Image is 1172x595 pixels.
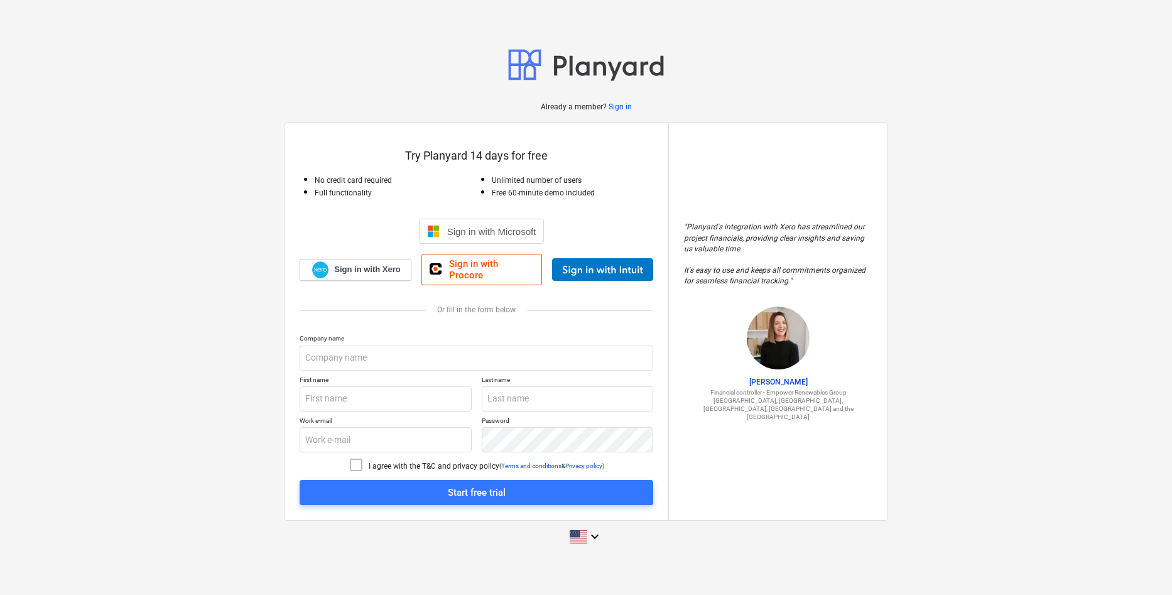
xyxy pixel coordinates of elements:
[300,259,411,281] a: Sign in with Xero
[492,188,654,199] p: Free 60-minute demo included
[501,462,562,469] a: Terms and conditions
[427,225,440,237] img: Microsoft logo
[482,417,654,427] p: Password
[482,376,654,386] p: Last name
[447,226,536,237] span: Sign in with Microsoft
[482,386,654,412] input: Last name
[565,462,602,469] a: Privacy policy
[499,462,604,470] p: ( & )
[300,334,653,345] p: Company name
[334,264,400,275] span: Sign in with Xero
[300,148,653,163] p: Try Planyard 14 days for free
[684,377,872,388] p: [PERSON_NAME]
[300,386,472,412] input: First name
[300,427,472,452] input: Work e-mail
[315,188,477,199] p: Full functionality
[312,261,328,278] img: Xero logo
[300,305,653,314] div: Or fill in the form below
[300,346,653,371] input: Company name
[684,396,872,422] p: [GEOGRAPHIC_DATA], [GEOGRAPHIC_DATA], [GEOGRAPHIC_DATA], [GEOGRAPHIC_DATA] and the [GEOGRAPHIC_DATA]
[587,529,602,544] i: keyboard_arrow_down
[421,254,542,285] a: Sign in with Procore
[300,417,472,427] p: Work e-mail
[609,102,632,112] a: Sign in
[684,222,872,287] p: " Planyard's integration with Xero has streamlined our project financials, providing clear insigh...
[449,258,534,281] span: Sign in with Procore
[300,480,653,505] button: Start free trial
[684,388,872,396] p: Financial controller - Empower Renewables Group
[369,461,499,472] p: I agree with the T&C and privacy policy
[541,102,609,112] p: Already a member?
[492,175,654,186] p: Unlimited number of users
[300,376,472,386] p: First name
[747,307,810,369] img: Sharon Brown
[448,484,506,501] div: Start free trial
[315,175,477,186] p: No credit card required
